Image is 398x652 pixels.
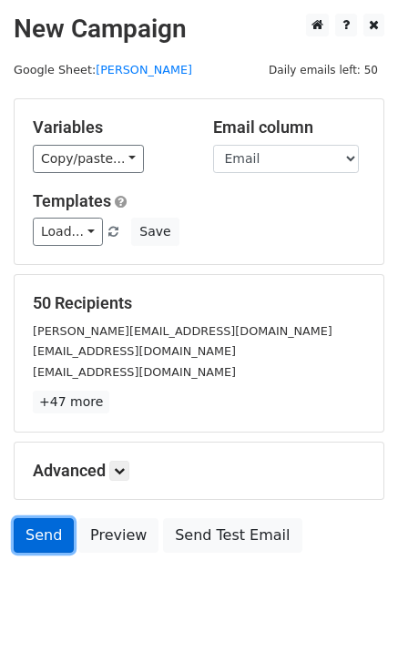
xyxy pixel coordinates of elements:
[33,218,103,246] a: Load...
[78,518,158,553] a: Preview
[33,344,236,358] small: [EMAIL_ADDRESS][DOMAIN_NAME]
[14,14,384,45] h2: New Campaign
[14,63,192,76] small: Google Sheet:
[213,117,366,138] h5: Email column
[33,117,186,138] h5: Variables
[262,60,384,80] span: Daily emails left: 50
[33,293,365,313] h5: 50 Recipients
[262,63,384,76] a: Daily emails left: 50
[33,391,109,413] a: +47 more
[33,191,111,210] a: Templates
[33,365,236,379] small: [EMAIL_ADDRESS][DOMAIN_NAME]
[33,145,144,173] a: Copy/paste...
[307,565,398,652] iframe: Chat Widget
[131,218,179,246] button: Save
[33,461,365,481] h5: Advanced
[163,518,301,553] a: Send Test Email
[14,518,74,553] a: Send
[33,324,332,338] small: [PERSON_NAME][EMAIL_ADDRESS][DOMAIN_NAME]
[96,63,192,76] a: [PERSON_NAME]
